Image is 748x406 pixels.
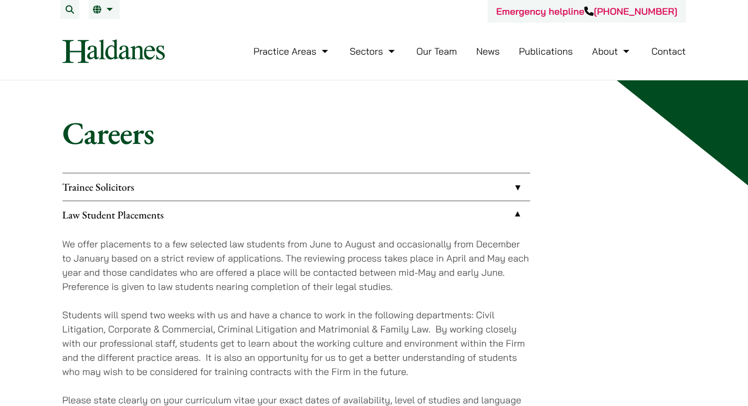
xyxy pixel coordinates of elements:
a: News [476,45,500,57]
a: Contact [651,45,686,57]
img: Logo of Haldanes [62,39,165,63]
p: Students will spend two weeks with us and have a chance to work in the following departments: Civ... [62,308,530,379]
a: Law Student Placements [62,201,530,228]
a: Emergency helpline[PHONE_NUMBER] [496,5,677,17]
a: Practice Areas [254,45,331,57]
a: EN [93,5,115,14]
a: Publications [519,45,573,57]
h1: Careers [62,114,686,152]
a: Our Team [416,45,457,57]
a: Trainee Solicitors [62,173,530,201]
a: About [592,45,632,57]
a: Sectors [350,45,397,57]
p: We offer placements to a few selected law students from June to August and occasionally from Dece... [62,237,530,294]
